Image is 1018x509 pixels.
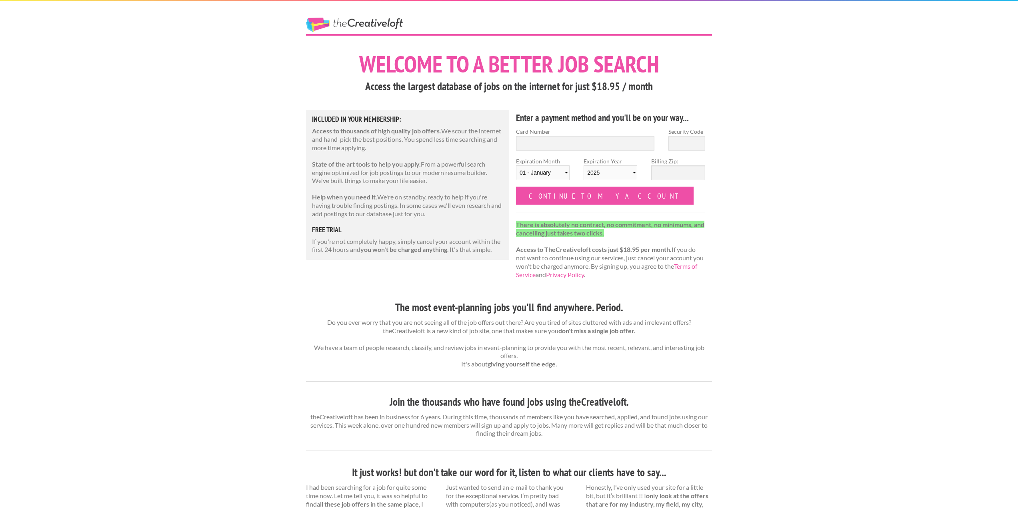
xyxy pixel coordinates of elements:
a: The Creative Loft [306,18,403,32]
h1: Welcome to a better job search [306,52,712,76]
p: Do you ever worry that you are not seeing all of the job offers out there? Are you tired of sites... [306,318,712,368]
label: Card Number [516,127,654,136]
strong: don't miss a single job offer. [558,327,636,334]
strong: all these job offers in the same place [317,500,419,508]
p: From a powerful search engine optimized for job postings to our modern resume builder. We've buil... [312,160,503,185]
h5: Included in Your Membership: [312,116,503,123]
a: Privacy Policy [546,271,584,278]
h3: Join the thousands who have found jobs using theCreativeloft. [306,394,712,410]
input: Continue to my account [516,187,694,205]
h4: Enter a payment method and you'll be on your way... [516,111,705,124]
select: Expiration Year [584,165,637,180]
h3: The most event-planning jobs you'll find anywhere. Period. [306,300,712,315]
h5: free trial [312,226,503,233]
strong: Access to thousands of high quality job offers. [312,127,441,135]
p: We scour the internet and hand-pick the best positions. You spend less time searching and more ti... [312,127,503,152]
a: Terms of Service [516,262,697,278]
strong: There is absolutely no contract, no commitment, no minimums, and cancelling just takes two clicks. [516,221,704,237]
h3: It just works! but don't take our word for it, listen to what our clients have to say... [306,465,712,480]
strong: Help when you need it. [312,193,377,201]
label: Billing Zip: [651,157,705,165]
p: We're on standby, ready to help if you're having trouble finding postings. In some cases we'll ev... [312,193,503,218]
strong: Access to TheCreativeloft costs just $18.95 per month. [516,245,672,253]
h3: Access the largest database of jobs on the internet for just $18.95 / month [306,79,712,94]
label: Security Code [668,127,705,136]
p: If you do not want to continue using our services, just cancel your account you won't be charged ... [516,221,705,279]
label: Expiration Month [516,157,570,187]
select: Expiration Month [516,165,570,180]
strong: State of the art tools to help you apply. [312,160,421,168]
label: Expiration Year [584,157,637,187]
strong: you won't be charged anything [360,245,447,253]
strong: giving yourself the edge. [488,360,557,368]
p: theCreativeloft has been in business for 6 years. During this time, thousands of members like you... [306,413,712,438]
p: If you're not completely happy, simply cancel your account within the first 24 hours and . It's t... [312,237,503,254]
